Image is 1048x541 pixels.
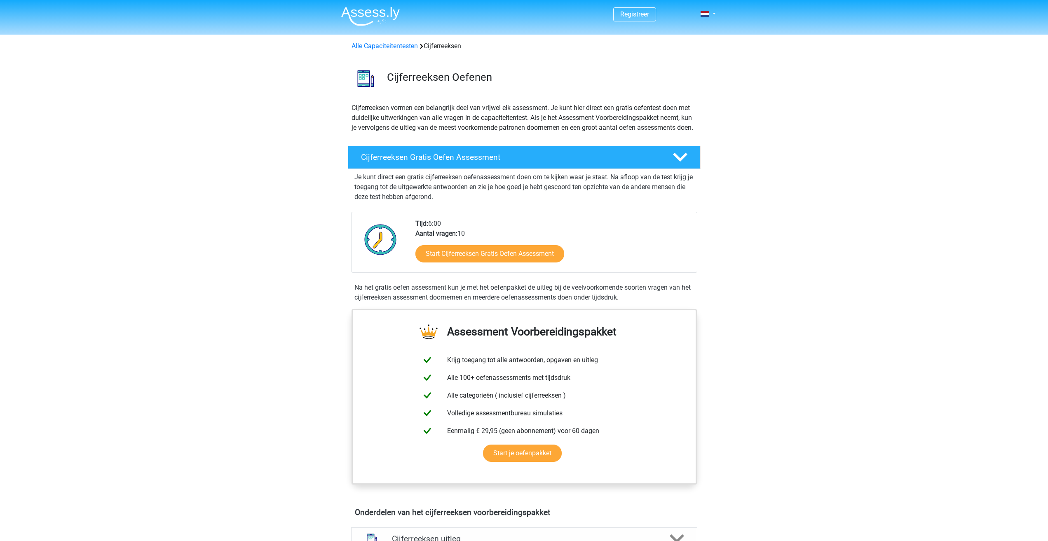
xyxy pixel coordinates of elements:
h4: Onderdelen van het cijferreeksen voorbereidingspakket [355,508,694,517]
div: 6:00 10 [409,219,696,272]
a: Registreer [620,10,649,18]
h3: Cijferreeksen Oefenen [387,71,694,84]
b: Aantal vragen: [415,230,457,237]
div: Cijferreeksen [348,41,700,51]
a: Start Cijferreeksen Gratis Oefen Assessment [415,245,564,262]
a: Start je oefenpakket [483,445,562,462]
div: Na het gratis oefen assessment kun je met het oefenpakket de uitleg bij de veelvoorkomende soorte... [351,283,697,302]
p: Je kunt direct een gratis cijferreeksen oefenassessment doen om te kijken waar je staat. Na afloo... [354,172,694,202]
p: Cijferreeksen vormen een belangrijk deel van vrijwel elk assessment. Je kunt hier direct een grat... [352,103,697,133]
img: Klok [360,219,401,260]
img: Assessly [341,7,400,26]
a: Alle Capaciteitentesten [352,42,418,50]
h4: Cijferreeksen Gratis Oefen Assessment [361,152,659,162]
img: cijferreeksen [348,61,383,96]
b: Tijd: [415,220,428,227]
a: Cijferreeksen Gratis Oefen Assessment [345,146,704,169]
